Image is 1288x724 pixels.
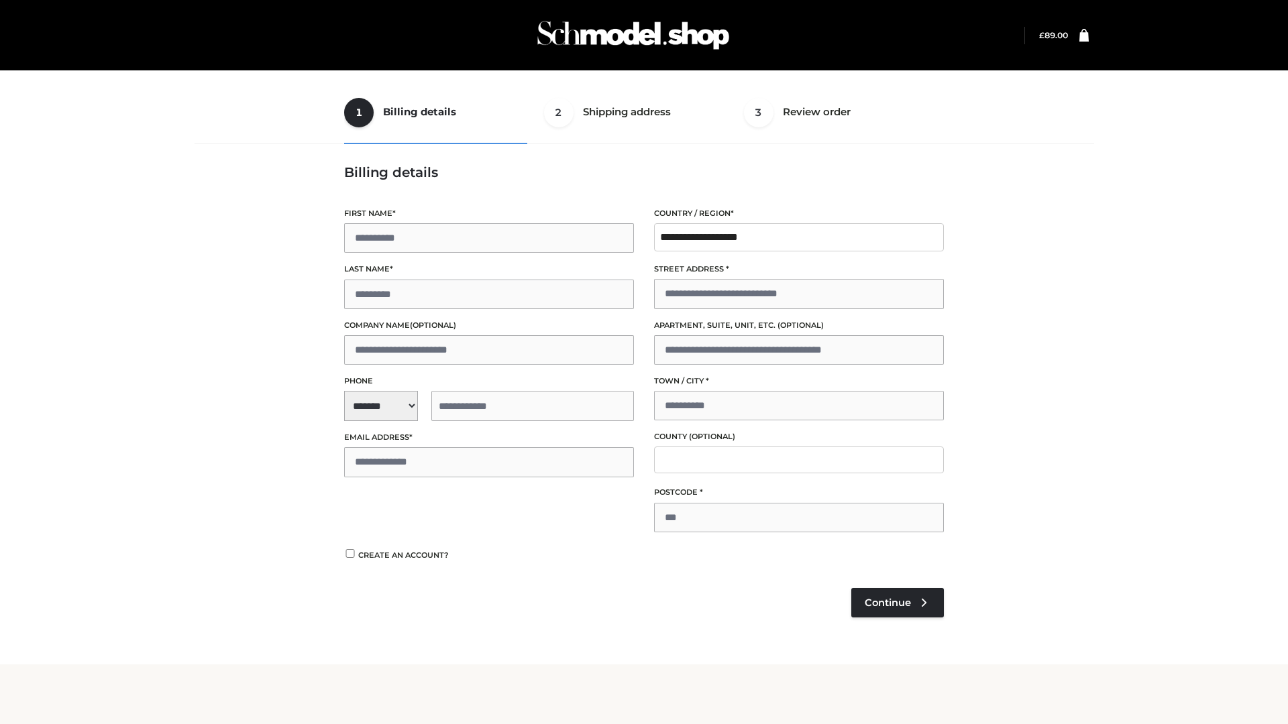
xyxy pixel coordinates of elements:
[1039,30,1044,40] span: £
[1039,30,1068,40] bdi: 89.00
[654,319,944,332] label: Apartment, suite, unit, etc.
[654,486,944,499] label: Postcode
[410,320,456,330] span: (optional)
[1039,30,1068,40] a: £89.00
[851,588,944,617] a: Continue
[344,431,634,444] label: Email address
[533,9,734,62] img: Schmodel Admin 964
[777,320,824,330] span: (optional)
[654,207,944,220] label: Country / Region
[654,430,944,443] label: County
[358,550,449,560] span: Create an account?
[344,375,634,387] label: Phone
[689,432,735,441] span: (optional)
[344,549,356,558] input: Create an account?
[344,319,634,332] label: Company name
[865,597,911,609] span: Continue
[344,164,944,180] h3: Billing details
[654,263,944,276] label: Street address
[654,375,944,387] label: Town / City
[344,207,634,220] label: First name
[344,263,634,276] label: Last name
